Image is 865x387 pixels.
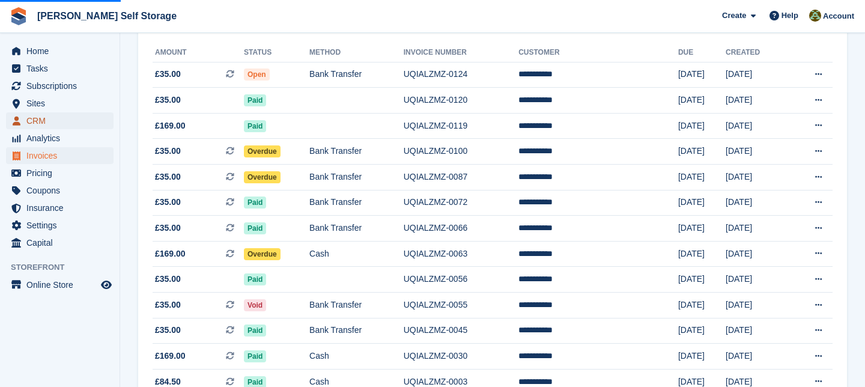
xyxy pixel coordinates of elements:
span: Overdue [244,171,281,183]
td: UQIALZMZ-0119 [404,113,519,139]
td: [DATE] [726,190,788,216]
a: menu [6,43,114,59]
td: [DATE] [726,344,788,370]
span: Paid [244,325,266,337]
td: [DATE] [678,88,726,114]
span: Void [244,299,266,311]
span: £35.00 [155,299,181,311]
span: £35.00 [155,196,181,209]
img: stora-icon-8386f47178a22dfd0bd8f6a31ec36ba5ce8667c1dd55bd0f319d3a0aa187defe.svg [10,7,28,25]
td: [DATE] [726,113,788,139]
span: £35.00 [155,145,181,157]
td: [DATE] [678,318,726,344]
td: [DATE] [726,293,788,318]
td: Cash [309,241,404,267]
td: [DATE] [678,139,726,165]
td: [DATE] [678,165,726,190]
th: Invoice Number [404,43,519,62]
td: [DATE] [678,267,726,293]
span: £35.00 [155,222,181,234]
span: Paid [244,120,266,132]
span: Analytics [26,130,99,147]
span: £35.00 [155,94,181,106]
td: [DATE] [678,216,726,242]
td: Cash [309,344,404,370]
td: UQIALZMZ-0056 [404,267,519,293]
span: Create [722,10,746,22]
th: Status [244,43,309,62]
span: Open [244,69,270,81]
td: UQIALZMZ-0066 [404,216,519,242]
a: menu [6,234,114,251]
span: £169.00 [155,120,186,132]
td: [DATE] [726,216,788,242]
a: menu [6,130,114,147]
span: Paid [244,197,266,209]
td: [DATE] [726,139,788,165]
span: Invoices [26,147,99,164]
span: Tasks [26,60,99,77]
span: Capital [26,234,99,251]
td: UQIALZMZ-0087 [404,165,519,190]
span: Online Store [26,276,99,293]
td: [DATE] [678,113,726,139]
a: menu [6,112,114,129]
td: [DATE] [678,344,726,370]
span: Subscriptions [26,78,99,94]
span: Overdue [244,248,281,260]
span: Home [26,43,99,59]
span: £169.00 [155,350,186,362]
td: [DATE] [726,241,788,267]
span: Sites [26,95,99,112]
td: [DATE] [726,318,788,344]
th: Created [726,43,788,62]
td: UQIALZMZ-0072 [404,190,519,216]
a: menu [6,217,114,234]
span: £35.00 [155,68,181,81]
a: menu [6,147,114,164]
td: [DATE] [678,190,726,216]
img: Karl [809,10,821,22]
th: Amount [153,43,244,62]
a: menu [6,95,114,112]
td: Bank Transfer [309,165,404,190]
a: menu [6,276,114,293]
td: [DATE] [678,241,726,267]
a: Preview store [99,278,114,292]
td: [DATE] [726,62,788,88]
a: menu [6,78,114,94]
span: £35.00 [155,324,181,337]
td: Bank Transfer [309,318,404,344]
th: Customer [518,43,678,62]
td: [DATE] [726,88,788,114]
span: Overdue [244,145,281,157]
th: Due [678,43,726,62]
td: [DATE] [678,62,726,88]
a: menu [6,165,114,181]
td: Bank Transfer [309,216,404,242]
td: UQIALZMZ-0045 [404,318,519,344]
td: UQIALZMZ-0063 [404,241,519,267]
td: UQIALZMZ-0100 [404,139,519,165]
span: £35.00 [155,273,181,285]
span: Paid [244,273,266,285]
span: £35.00 [155,171,181,183]
td: Bank Transfer [309,139,404,165]
td: UQIALZMZ-0124 [404,62,519,88]
td: [DATE] [726,165,788,190]
a: [PERSON_NAME] Self Storage [32,6,181,26]
a: menu [6,182,114,199]
span: Paid [244,94,266,106]
td: UQIALZMZ-0055 [404,293,519,318]
td: [DATE] [678,293,726,318]
td: Bank Transfer [309,293,404,318]
span: Storefront [11,261,120,273]
td: Bank Transfer [309,62,404,88]
span: £169.00 [155,248,186,260]
a: menu [6,60,114,77]
span: Help [782,10,798,22]
span: CRM [26,112,99,129]
span: Settings [26,217,99,234]
span: Account [823,10,854,22]
th: Method [309,43,404,62]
